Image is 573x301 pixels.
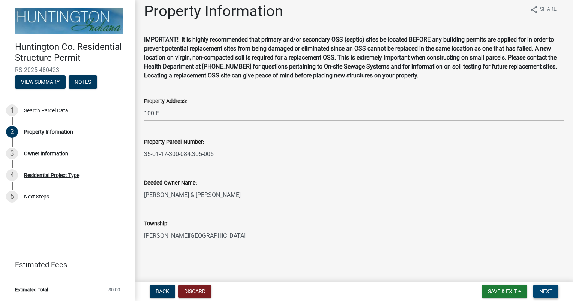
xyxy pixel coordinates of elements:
[24,173,79,178] div: Residential Project Type
[6,169,18,181] div: 4
[156,288,169,294] span: Back
[6,104,18,116] div: 1
[108,287,120,292] span: $0.00
[539,288,552,294] span: Next
[15,75,66,89] button: View Summary
[523,2,562,17] button: shareShare
[6,191,18,203] div: 5
[144,99,187,104] label: Property Address:
[533,285,558,298] button: Next
[482,285,527,298] button: Save & Exit
[529,5,538,14] i: share
[144,180,197,186] label: Deeded Owner Name:
[150,285,175,298] button: Back
[144,36,557,79] strong: IMPORTANT! It is highly recommended that primary and/or secondary OSS (septic) sites be located B...
[144,221,168,226] label: Township:
[15,287,48,292] span: Estimated Total
[24,129,73,134] div: Property Information
[6,257,123,272] a: Estimated Fees
[15,66,120,73] span: RS-2025-480423
[24,151,68,156] div: Owner Information
[69,79,97,85] wm-modal-confirm: Notes
[540,5,556,14] span: Share
[15,8,123,34] img: Huntington County, Indiana
[6,126,18,138] div: 2
[144,140,204,145] label: Property Parcel Number:
[24,108,68,113] div: Search Parcel Data
[178,285,211,298] button: Discard
[15,79,66,85] wm-modal-confirm: Summary
[144,2,283,20] h1: Property Information
[488,288,517,294] span: Save & Exit
[15,42,129,63] h4: Huntington Co. Residential Structure Permit
[6,148,18,159] div: 3
[69,75,97,89] button: Notes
